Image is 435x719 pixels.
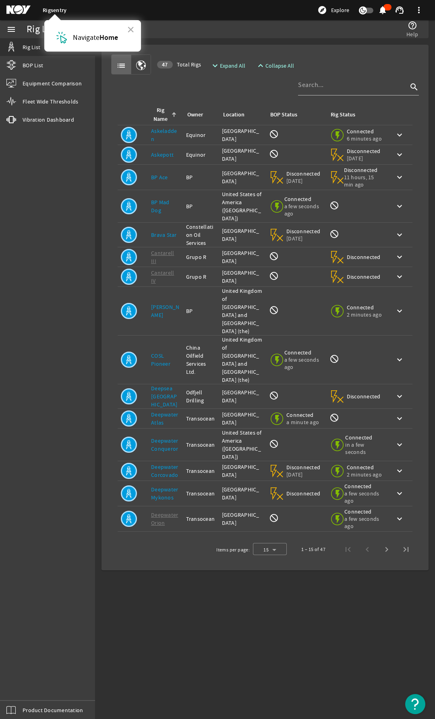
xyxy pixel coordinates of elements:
div: Odfjell Drilling [186,388,215,404]
span: a few seconds ago [344,490,382,504]
span: Disconnected [344,166,382,174]
mat-icon: expand_more [210,61,217,70]
a: Deepwater Orion [151,511,178,526]
span: Disconnected [286,464,321,471]
div: Items per page: [216,546,250,554]
mat-icon: keyboard_arrow_down [395,272,404,282]
mat-icon: BOP Monitoring not available for this rig [269,129,279,139]
div: [GEOGRAPHIC_DATA] [222,169,263,185]
mat-icon: Rig Monitoring not available for this rig [329,413,339,423]
span: Disconnected [347,253,381,261]
a: Deepwater Atlas [151,411,178,426]
div: 1 – 15 of 47 [301,545,325,553]
div: United Kingdom of [GEOGRAPHIC_DATA] and [GEOGRAPHIC_DATA] (the) [222,287,263,335]
mat-icon: keyboard_arrow_down [395,514,404,524]
div: [GEOGRAPHIC_DATA] [222,388,263,404]
div: [GEOGRAPHIC_DATA] [222,127,263,143]
div: [GEOGRAPHIC_DATA] [222,147,263,163]
div: Transocean [186,441,215,449]
div: Equinor [186,151,215,159]
span: [DATE] [286,471,321,478]
span: Fleet Wide Thresholds [23,97,78,106]
mat-icon: vibration [6,115,16,124]
span: in a few seconds [345,441,382,456]
mat-icon: notifications [378,5,387,15]
mat-icon: support_agent [395,5,404,15]
div: Transocean [186,467,215,475]
button: Open Resource Center [405,694,425,714]
span: Equipment Comparison [23,79,82,87]
span: Connected [284,195,321,203]
span: a few seconds ago [284,203,321,217]
mat-icon: keyboard_arrow_down [395,252,404,262]
mat-icon: BOP Monitoring not available for this rig [269,149,279,159]
a: Deepwater Corcovado [151,463,178,479]
span: [DATE] [286,235,321,242]
a: COSL Pioneer [151,352,170,367]
div: China Oilfield Services Ltd. [186,344,215,376]
a: [PERSON_NAME] [151,303,179,319]
span: Rig List [23,43,40,51]
span: Disconnected [347,147,381,155]
mat-icon: BOP Monitoring not available for this rig [269,251,279,261]
mat-icon: keyboard_arrow_down [395,466,404,476]
a: BP Mad Dog [151,199,170,214]
mat-icon: BOP Monitoring not available for this rig [269,271,279,281]
div: Rig List [27,25,57,33]
span: [DATE] [347,155,381,162]
strong: Home [99,33,118,42]
mat-icon: keyboard_arrow_down [395,355,404,365]
div: United States of America ([GEOGRAPHIC_DATA]) [222,429,263,461]
span: Vibration Dashboard [23,116,74,124]
a: Cantarell IV [151,269,174,284]
span: Product Documentation [23,706,83,714]
span: 2 minutes ago [347,311,382,318]
input: Search... [298,80,408,90]
a: Deepwater Conqueror [151,437,178,452]
span: Navigate [73,33,99,42]
button: Next page [377,540,396,559]
span: Connected [347,464,382,471]
mat-icon: keyboard_arrow_down [395,440,404,450]
span: Connected [344,483,382,490]
span: Disconnected [286,228,321,235]
a: Rigsentry [43,6,66,14]
mat-icon: keyboard_arrow_down [395,201,404,211]
div: Grupo R [186,273,215,281]
span: a few seconds ago [344,515,382,530]
span: Connected [347,128,382,135]
span: Expand All [220,62,245,70]
div: [GEOGRAPHIC_DATA] [222,269,263,285]
mat-icon: help_outline [408,21,417,30]
mat-icon: keyboard_arrow_down [395,306,404,316]
mat-icon: Rig Monitoring not available for this rig [329,201,339,210]
mat-icon: keyboard_arrow_down [395,392,404,401]
mat-icon: BOP Monitoring not available for this rig [269,305,279,315]
a: Deepwater Mykonos [151,486,178,501]
span: 2 minutes ago [347,471,382,478]
span: Explore [331,6,349,14]
mat-icon: keyboard_arrow_down [395,130,404,140]
a: BP Ace [151,174,168,181]
mat-icon: Rig Monitoring not available for this rig [329,354,339,364]
span: Connected [344,508,382,515]
mat-icon: menu [6,25,16,34]
div: BP [186,307,215,315]
div: Grupo R [186,253,215,261]
div: [GEOGRAPHIC_DATA] [222,410,263,427]
div: Constellation Oil Services [186,223,215,247]
span: BOP List [23,61,43,69]
span: Help [406,30,418,38]
div: [GEOGRAPHIC_DATA] [222,227,263,243]
a: Askeladden [151,127,177,143]
div: 47 [157,61,173,68]
div: Transocean [186,515,215,523]
mat-icon: keyboard_arrow_down [395,489,404,498]
mat-icon: BOP Monitoring not available for this rig [269,391,279,400]
div: Transocean [186,414,215,423]
span: Disconnected [286,170,321,177]
div: BP [186,173,215,181]
div: United States of America ([GEOGRAPHIC_DATA]) [222,190,263,222]
a: Deepsea [GEOGRAPHIC_DATA] [151,385,177,408]
a: Brava Star [151,231,177,238]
